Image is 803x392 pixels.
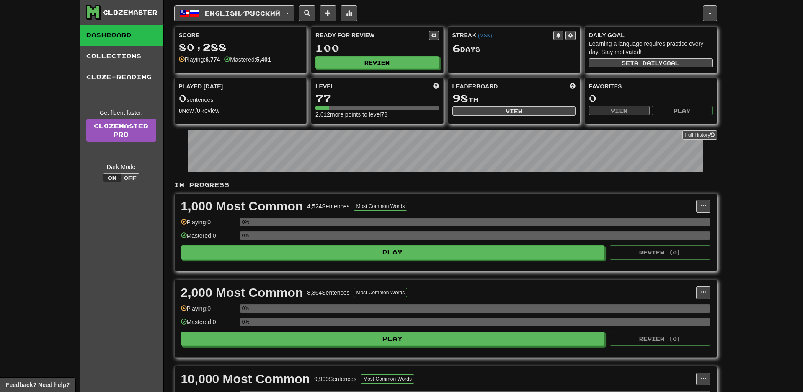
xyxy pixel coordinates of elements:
div: Daily Goal [589,31,713,39]
button: Off [121,173,139,182]
strong: 5,401 [256,56,271,63]
div: Clozemaster [103,8,158,17]
div: th [452,93,576,104]
div: 80,288 [179,42,302,52]
span: Score more points to level up [433,82,439,91]
div: 77 [315,93,439,104]
span: Played [DATE] [179,82,223,91]
div: Mastered: 0 [181,231,235,245]
button: Full History [682,130,717,140]
button: More stats [341,5,357,21]
div: 9,909 Sentences [314,375,356,383]
span: 0 [179,92,187,104]
div: New / Review [179,106,302,115]
button: Play [181,332,605,346]
button: Add sentence to collection [320,5,336,21]
span: Open feedback widget [6,381,70,389]
span: 6 [452,42,460,54]
button: Seta dailygoal [589,58,713,67]
span: 98 [452,92,468,104]
button: View [452,106,576,116]
div: 8,364 Sentences [307,288,349,297]
div: 2,000 Most Common [181,286,303,299]
a: Cloze-Reading [80,67,163,88]
div: Score [179,31,302,39]
span: English / Русский [205,10,280,17]
div: sentences [179,93,302,104]
div: Playing: [179,55,220,64]
div: Playing: 0 [181,304,235,318]
div: Streak [452,31,554,39]
button: Play [181,245,605,260]
a: Collections [80,46,163,67]
span: a daily [634,60,663,66]
span: This week in points, UTC [570,82,576,91]
button: Review (0) [610,245,710,260]
div: Dark Mode [86,163,156,171]
strong: 0 [197,107,200,114]
button: Review (0) [610,332,710,346]
div: Mastered: 0 [181,318,235,332]
button: Most Common Words [361,374,414,384]
button: Review [315,56,439,69]
strong: 6,774 [205,56,220,63]
div: Favorites [589,82,713,91]
button: Search sentences [299,5,315,21]
button: Most Common Words [354,288,407,297]
p: In Progress [174,181,717,189]
div: 0 [589,93,713,104]
div: 2,612 more points to level 78 [315,110,439,119]
div: Learning a language requires practice every day. Stay motivated! [589,39,713,56]
div: Mastered: [224,55,271,64]
a: Dashboard [80,25,163,46]
button: English/Русский [174,5,294,21]
a: (MSK) [478,33,492,39]
div: 1,000 Most Common [181,200,303,213]
span: Leaderboard [452,82,498,91]
div: Get fluent faster. [86,109,156,117]
a: ClozemasterPro [86,119,156,142]
div: 10,000 Most Common [181,373,310,385]
div: 4,524 Sentences [307,202,349,210]
button: Play [652,106,713,115]
div: 100 [315,43,439,53]
div: Playing: 0 [181,218,235,232]
div: Day s [452,43,576,54]
button: Most Common Words [354,202,407,211]
button: On [103,173,121,182]
span: Level [315,82,334,91]
button: View [589,106,650,115]
div: Ready for Review [315,31,429,39]
strong: 0 [179,107,182,114]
